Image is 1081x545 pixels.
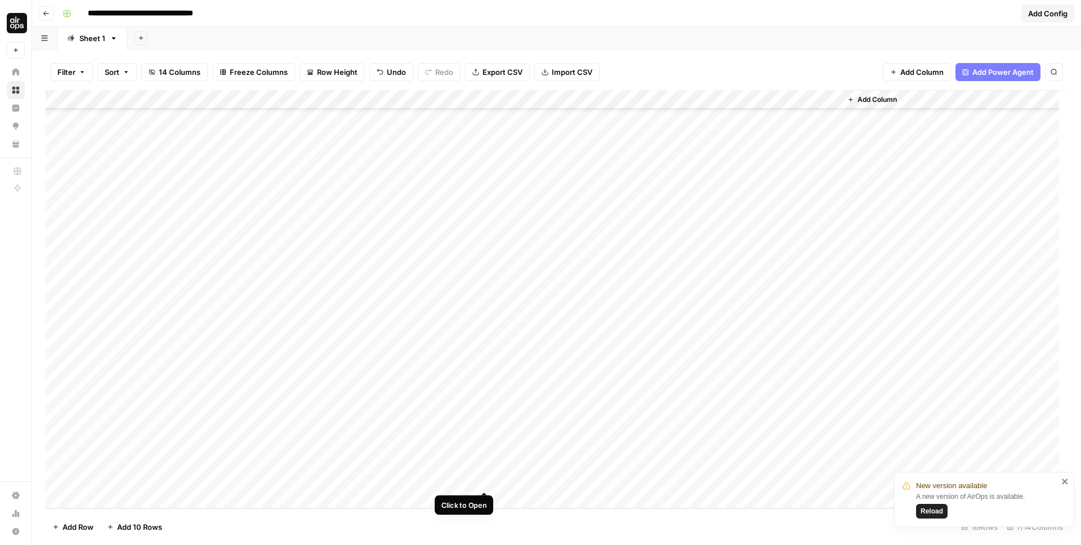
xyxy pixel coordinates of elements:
[105,66,119,78] span: Sort
[7,9,25,37] button: Workspace: AirOps Administrative
[317,66,358,78] span: Row Height
[7,486,25,504] a: Settings
[62,521,93,533] span: Add Row
[7,504,25,522] a: Usage
[534,63,600,81] button: Import CSV
[1028,8,1067,19] span: Add Config
[369,63,413,81] button: Undo
[7,117,25,135] a: Opportunities
[857,95,897,105] span: Add Column
[46,518,100,536] button: Add Row
[117,521,162,533] span: Add 10 Rows
[552,66,592,78] span: Import CSV
[7,81,25,99] a: Browse
[843,92,901,107] button: Add Column
[97,63,137,81] button: Sort
[159,66,200,78] span: 14 Columns
[1061,477,1069,486] button: close
[141,63,208,81] button: 14 Columns
[100,518,169,536] button: Add 10 Rows
[435,66,453,78] span: Redo
[212,63,295,81] button: Freeze Columns
[387,66,406,78] span: Undo
[79,33,105,44] div: Sheet 1
[57,66,75,78] span: Filter
[483,66,522,78] span: Export CSV
[441,499,487,510] div: Click to Open
[7,522,25,540] button: Help + Support
[465,63,530,81] button: Export CSV
[300,63,365,81] button: Row Height
[50,63,93,81] button: Filter
[955,63,1040,81] button: Add Power Agent
[900,66,944,78] span: Add Column
[916,504,948,519] button: Reload
[883,63,951,81] button: Add Column
[7,99,25,117] a: Insights
[916,480,987,492] span: New version available
[57,27,127,50] a: Sheet 1
[921,506,943,516] span: Reload
[418,63,461,81] button: Redo
[1021,5,1074,23] button: Add Config
[972,66,1034,78] span: Add Power Agent
[7,135,25,153] a: Your Data
[7,13,27,33] img: AirOps Administrative Logo
[1002,518,1067,536] div: 7/14 Columns
[957,518,1002,536] div: 16 Rows
[7,63,25,81] a: Home
[916,492,1058,519] div: A new version of AirOps is available.
[230,66,288,78] span: Freeze Columns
